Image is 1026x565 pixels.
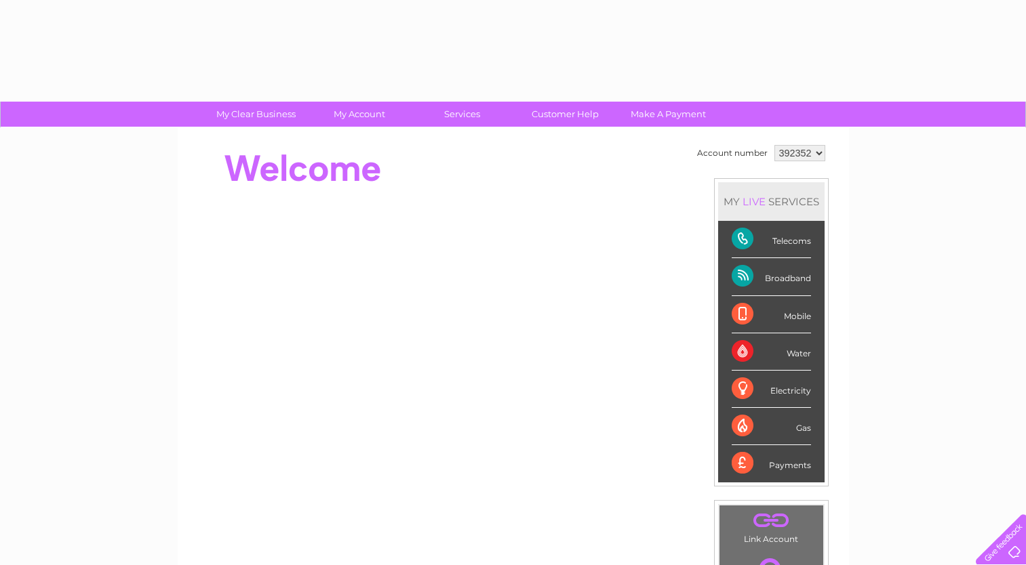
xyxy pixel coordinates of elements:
a: Make A Payment [612,102,724,127]
td: Link Account [719,505,824,547]
div: MY SERVICES [718,182,825,221]
div: Telecoms [732,221,811,258]
div: Payments [732,445,811,482]
div: Water [732,333,811,371]
a: . [723,509,820,532]
div: Broadband [732,258,811,295]
a: My Clear Business [200,102,312,127]
div: LIVE [740,195,768,208]
a: My Account [303,102,415,127]
div: Electricity [732,371,811,408]
a: Services [406,102,518,127]
a: Customer Help [509,102,621,127]
div: Mobile [732,296,811,333]
td: Account number [694,142,771,165]
div: Gas [732,408,811,445]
